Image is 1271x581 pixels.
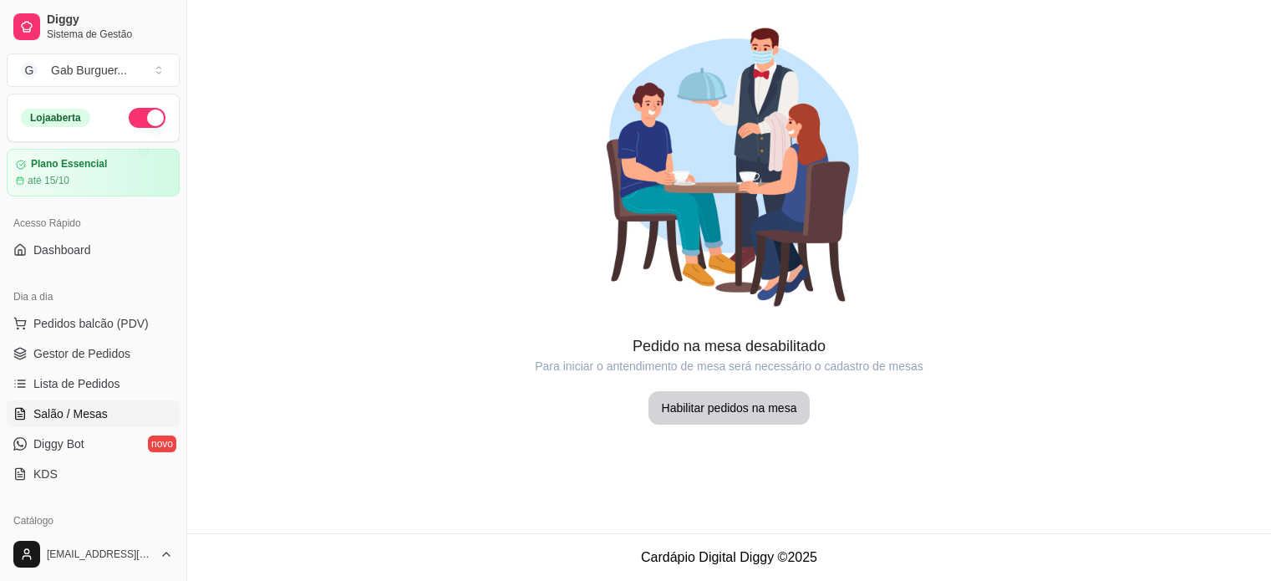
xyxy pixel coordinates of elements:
article: até 15/10 [28,174,69,187]
span: G [21,62,38,79]
a: Plano Essencialaté 15/10 [7,149,180,196]
a: Salão / Mesas [7,400,180,427]
div: Catálogo [7,507,180,534]
footer: Cardápio Digital Diggy © 2025 [187,533,1271,581]
button: [EMAIL_ADDRESS][DOMAIN_NAME] [7,534,180,574]
article: Para iniciar o antendimento de mesa será necessário o cadastro de mesas [187,358,1271,375]
span: Pedidos balcão (PDV) [33,315,149,332]
a: Gestor de Pedidos [7,340,180,367]
span: Salão / Mesas [33,405,108,422]
button: Pedidos balcão (PDV) [7,310,180,337]
button: Alterar Status [129,108,165,128]
span: Gestor de Pedidos [33,345,130,362]
span: Lista de Pedidos [33,375,120,392]
button: Select a team [7,54,180,87]
button: Habilitar pedidos na mesa [648,391,811,425]
a: Lista de Pedidos [7,370,180,397]
span: Dashboard [33,242,91,258]
span: KDS [33,466,58,482]
a: KDS [7,461,180,487]
span: [EMAIL_ADDRESS][DOMAIN_NAME] [47,548,153,561]
span: Diggy [47,13,173,28]
article: Pedido na mesa desabilitado [187,334,1271,358]
div: Gab Burguer ... [51,62,127,79]
div: Acesso Rápido [7,210,180,237]
div: Loja aberta [21,109,90,127]
div: Dia a dia [7,283,180,310]
a: DiggySistema de Gestão [7,7,180,47]
a: Diggy Botnovo [7,431,180,457]
article: Plano Essencial [31,158,107,171]
a: Dashboard [7,237,180,263]
span: Sistema de Gestão [47,28,173,41]
span: Diggy Bot [33,436,84,452]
